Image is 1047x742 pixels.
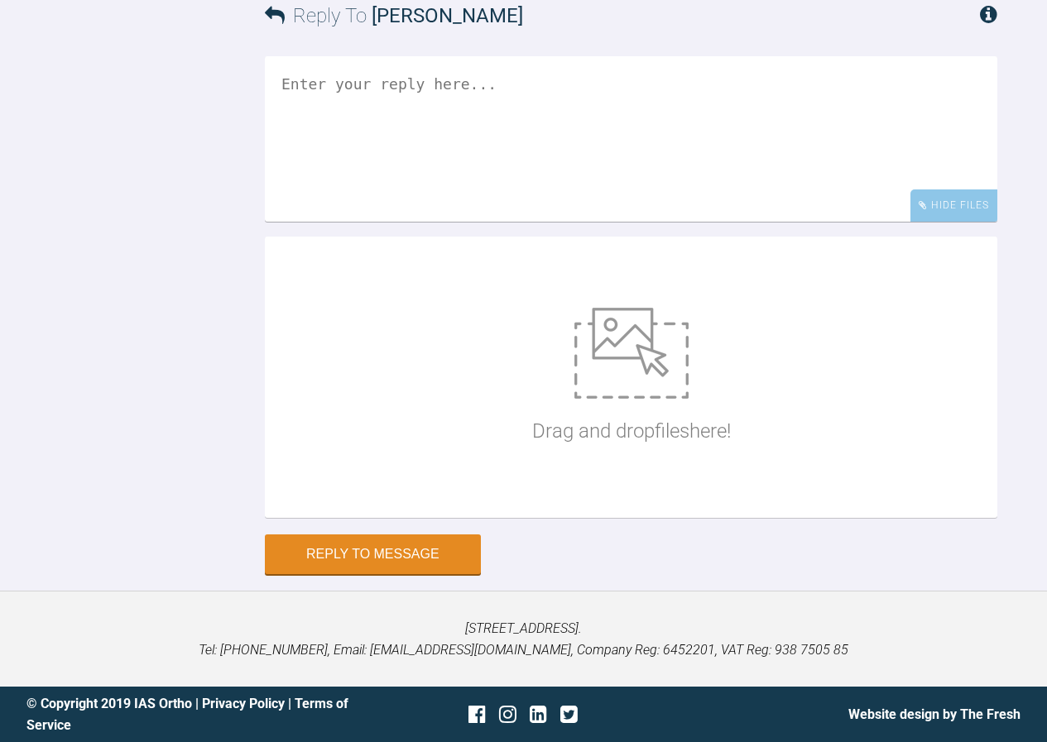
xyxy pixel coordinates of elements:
a: Terms of Service [26,696,348,733]
p: Drag and drop files here! [532,415,731,447]
button: Reply to Message [265,534,481,574]
div: Hide Files [910,189,997,222]
span: [PERSON_NAME] [372,4,523,27]
a: Website design by The Fresh [848,706,1021,722]
a: Privacy Policy [202,696,285,711]
div: © Copyright 2019 IAS Ortho | | [26,693,358,735]
p: [STREET_ADDRESS]. Tel: [PHONE_NUMBER], Email: [EMAIL_ADDRESS][DOMAIN_NAME], Company Reg: 6452201,... [26,618,1021,660]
